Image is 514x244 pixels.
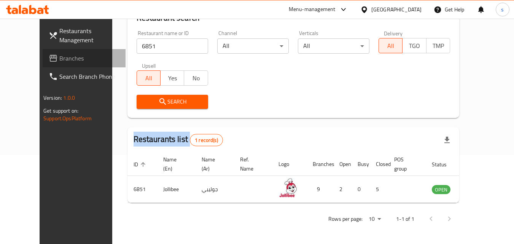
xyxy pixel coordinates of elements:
label: Delivery [384,30,403,36]
div: All [298,38,369,54]
span: Restaurants Management [59,26,119,45]
button: All [137,70,161,86]
h2: Restaurant search [137,12,450,24]
span: Status [432,160,457,169]
span: 1.0.0 [63,93,75,103]
div: [GEOGRAPHIC_DATA] [371,5,422,14]
input: Search for restaurant name or ID.. [137,38,208,54]
span: 1 record(s) [190,137,223,144]
span: Name (En) [163,155,186,173]
img: Jollibee [278,178,298,197]
td: 5 [370,176,388,203]
button: TMP [426,38,450,53]
td: 9 [307,176,333,203]
span: POS group [394,155,417,173]
span: TMP [430,40,447,51]
div: Export file [438,131,456,149]
label: Upsell [142,63,156,68]
p: 1-1 of 1 [396,214,414,224]
span: Version: [43,93,62,103]
span: Branches [59,54,119,63]
span: s [501,5,504,14]
td: Jollibee [157,176,196,203]
td: 6851 [127,176,157,203]
td: جوليبي [196,176,234,203]
td: 2 [333,176,352,203]
span: ID [134,160,148,169]
th: Busy [352,153,370,176]
th: Logo [272,153,307,176]
a: Search Branch Phone [43,67,126,86]
span: OPEN [432,185,450,194]
h2: Restaurants list [134,134,223,146]
button: Yes [160,70,184,86]
button: All [379,38,403,53]
div: Rows per page: [366,214,384,225]
a: Branches [43,49,126,67]
span: No [187,73,205,84]
a: Support.OpsPlatform [43,113,92,123]
table: enhanced table [127,153,492,203]
button: No [184,70,208,86]
button: TGO [402,38,426,53]
p: Rows per page: [328,214,363,224]
div: All [217,38,289,54]
span: Name (Ar) [202,155,225,173]
button: Search [137,95,208,109]
span: Search Branch Phone [59,72,119,81]
th: Open [333,153,352,176]
span: All [140,73,158,84]
td: 0 [352,176,370,203]
th: Closed [370,153,388,176]
span: Yes [164,73,181,84]
span: Search [143,97,202,107]
div: Menu-management [289,5,336,14]
span: Ref. Name [240,155,263,173]
th: Branches [307,153,333,176]
span: Get support on: [43,106,78,116]
a: Restaurants Management [43,22,126,49]
span: All [382,40,399,51]
div: Total records count [190,134,223,146]
span: TGO [406,40,423,51]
